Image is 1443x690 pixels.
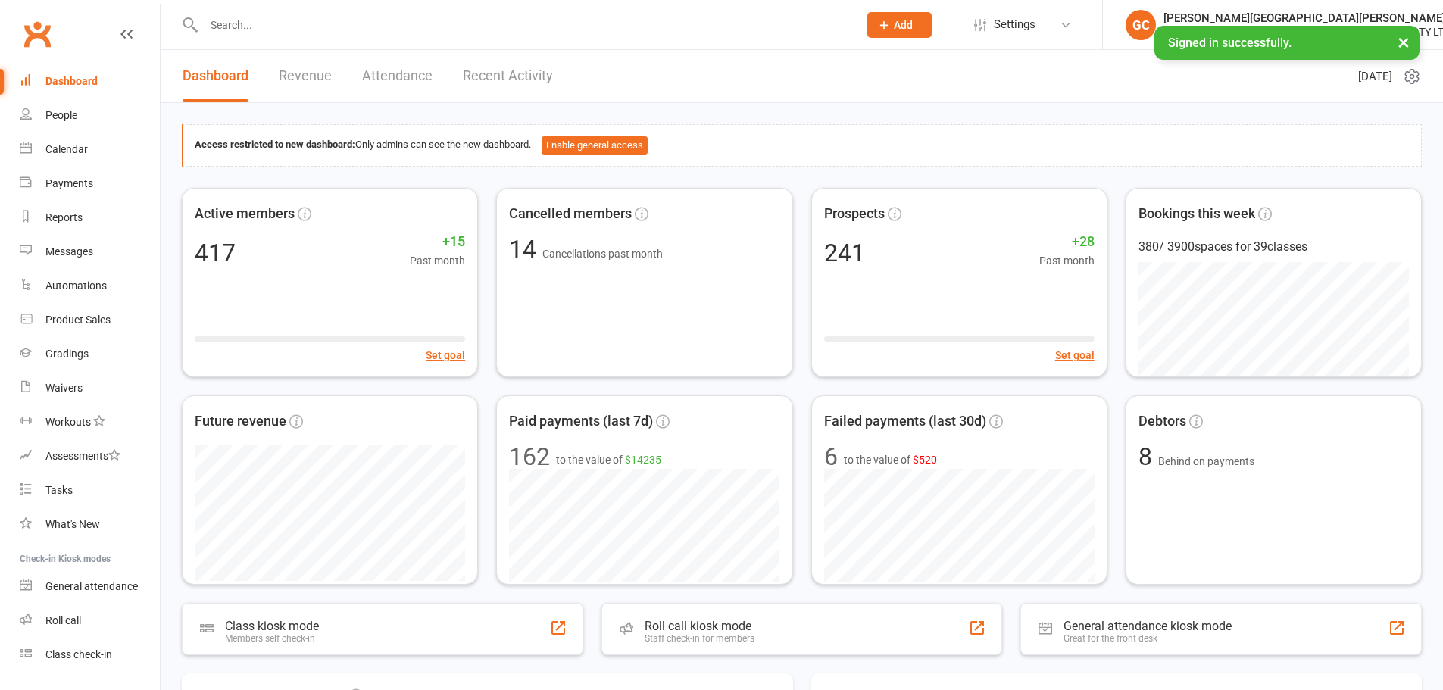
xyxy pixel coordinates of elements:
span: Cancelled members [509,203,632,225]
span: Active members [195,203,295,225]
div: 6 [824,445,838,469]
a: Calendar [20,133,160,167]
span: [DATE] [1358,67,1392,86]
a: Clubworx [18,15,56,53]
button: Add [867,12,932,38]
a: Class kiosk mode [20,638,160,672]
a: What's New [20,507,160,542]
a: Assessments [20,439,160,473]
input: Search... [199,14,848,36]
div: Calendar [45,143,88,155]
span: Behind on payments [1158,455,1254,467]
span: Future revenue [195,411,286,432]
div: 241 [824,241,865,265]
div: Reports [45,211,83,223]
span: to the value of [844,451,937,468]
div: Gradings [45,348,89,360]
a: Messages [20,235,160,269]
a: People [20,98,160,133]
span: Past month [410,252,465,269]
div: 380 / 3900 spaces for 39 classes [1138,237,1409,257]
span: 8 [1138,442,1158,471]
a: Payments [20,167,160,201]
div: Workouts [45,416,91,428]
span: Past month [1039,252,1095,269]
div: Great for the front desk [1064,633,1232,644]
div: Roll call [45,614,81,626]
button: Set goal [1055,347,1095,364]
button: Enable general access [542,136,648,155]
div: Roll call kiosk mode [645,619,754,633]
div: 162 [509,445,550,469]
span: Paid payments (last 7d) [509,411,653,432]
a: Dashboard [183,50,248,102]
a: Roll call [20,604,160,638]
span: Signed in successfully. [1168,36,1292,50]
div: General attendance [45,580,138,592]
a: Tasks [20,473,160,507]
a: Dashboard [20,64,160,98]
span: +15 [410,231,465,253]
span: Debtors [1138,411,1186,432]
span: Prospects [824,203,885,225]
a: Workouts [20,405,160,439]
span: +28 [1039,231,1095,253]
span: to the value of [556,451,661,468]
div: What's New [45,518,100,530]
a: Revenue [279,50,332,102]
span: $520 [913,454,937,466]
div: 417 [195,241,236,265]
div: Product Sales [45,314,111,326]
a: Reports [20,201,160,235]
div: Automations [45,279,107,292]
a: Recent Activity [463,50,553,102]
div: Dashboard [45,75,98,87]
a: Product Sales [20,303,160,337]
span: Bookings this week [1138,203,1255,225]
div: People [45,109,77,121]
div: GC [1126,10,1156,40]
a: General attendance kiosk mode [20,570,160,604]
span: Add [894,19,913,31]
div: Staff check-in for members [645,633,754,644]
div: Payments [45,177,93,189]
button: × [1390,26,1417,58]
span: Cancellations past month [542,248,663,260]
div: Waivers [45,382,83,394]
div: Only admins can see the new dashboard. [195,136,1410,155]
a: Waivers [20,371,160,405]
div: Members self check-in [225,633,319,644]
div: General attendance kiosk mode [1064,619,1232,633]
span: 14 [509,235,542,264]
div: Messages [45,245,93,258]
span: Settings [994,8,1035,42]
div: Tasks [45,484,73,496]
span: $14235 [625,454,661,466]
strong: Access restricted to new dashboard: [195,139,355,150]
button: Set goal [426,347,465,364]
span: Failed payments (last 30d) [824,411,986,432]
a: Gradings [20,337,160,371]
a: Attendance [362,50,433,102]
div: Class kiosk mode [225,619,319,633]
div: Assessments [45,450,120,462]
a: Automations [20,269,160,303]
div: Class check-in [45,648,112,660]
